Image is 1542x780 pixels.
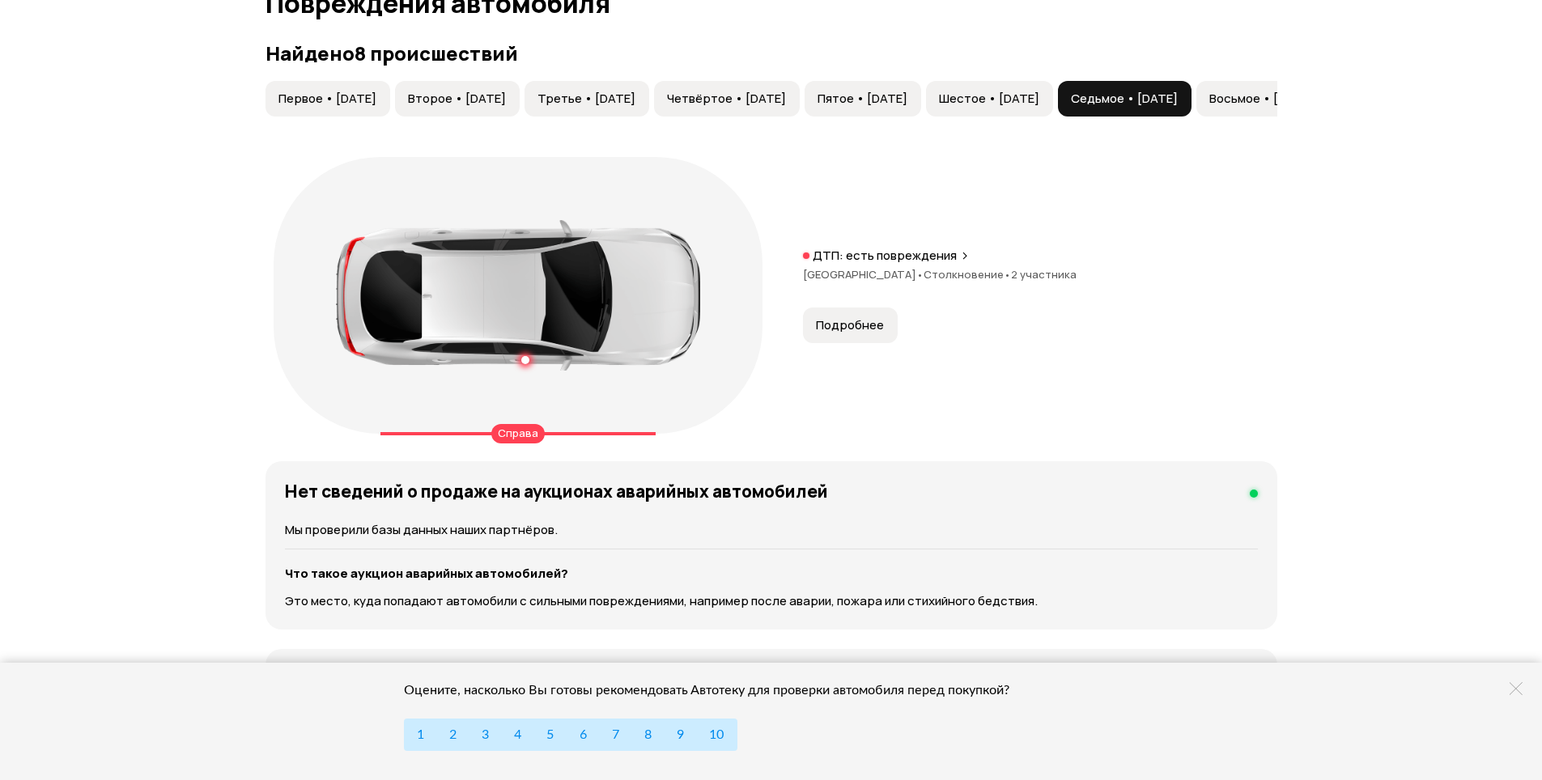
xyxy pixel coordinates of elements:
[599,719,632,751] button: 7
[818,91,907,107] span: Пятое • [DATE]
[567,719,600,751] button: 6
[677,728,684,741] span: 9
[805,81,921,117] button: Пятое • [DATE]
[395,81,520,117] button: Второе • [DATE]
[265,42,1277,65] h3: Найдено 8 происшествий
[436,719,469,751] button: 2
[404,719,437,751] button: 1
[408,91,506,107] span: Второе • [DATE]
[667,91,786,107] span: Четвёртое • [DATE]
[278,91,376,107] span: Первое • [DATE]
[449,728,457,741] span: 2
[482,728,489,741] span: 3
[285,592,1258,610] p: Это место, куда попадают автомобили с сильными повреждениями, например после аварии, пожара или с...
[525,81,649,117] button: Третье • [DATE]
[580,728,587,741] span: 6
[813,248,957,264] p: ДТП: есть повреждения
[265,81,390,117] button: Первое • [DATE]
[816,317,884,333] span: Подробнее
[916,267,924,282] span: •
[1058,81,1192,117] button: Седьмое • [DATE]
[803,267,924,282] span: [GEOGRAPHIC_DATA]
[404,682,1031,698] div: Оцените, насколько Вы готовы рекомендовать Автотеку для проверки автомобиля перед покупкой?
[285,481,828,502] h4: Нет сведений о продаже на аукционах аварийных автомобилей
[285,521,1258,539] p: Мы проверили базы данных наших партнёров.
[612,728,619,741] span: 7
[924,267,1011,282] span: Столкновение
[417,728,424,741] span: 1
[285,565,568,582] strong: Что такое аукцион аварийных автомобилей?
[1011,267,1077,282] span: 2 участника
[501,719,534,751] button: 4
[803,307,898,343] button: Подробнее
[926,81,1053,117] button: Шестое • [DATE]
[491,424,545,443] div: Справа
[1004,267,1011,282] span: •
[709,728,724,741] span: 10
[546,728,554,741] span: 5
[644,728,652,741] span: 8
[939,91,1039,107] span: Шестое • [DATE]
[664,719,697,751] button: 9
[514,728,521,741] span: 4
[533,719,567,751] button: 5
[1071,91,1178,107] span: Седьмое • [DATE]
[654,81,800,117] button: Четвёртое • [DATE]
[469,719,502,751] button: 3
[537,91,635,107] span: Третье • [DATE]
[1196,81,1327,117] button: Восьмое • [DATE]
[631,719,665,751] button: 8
[696,719,737,751] button: 10
[1209,91,1314,107] span: Восьмое • [DATE]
